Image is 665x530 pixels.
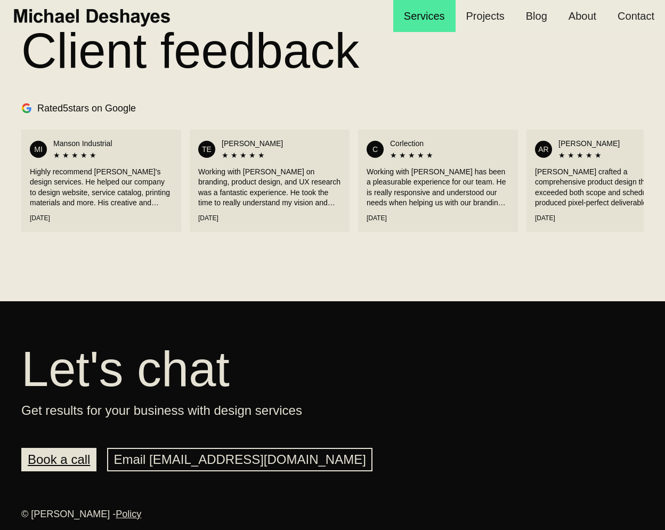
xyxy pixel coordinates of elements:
[62,150,69,160] span: ★
[80,150,87,160] span: ★
[21,344,644,395] h2: Let's chat
[21,405,644,416] p: Get results for your business with design services
[567,150,574,160] span: ★
[222,138,341,149] div: [PERSON_NAME]
[408,150,415,160] span: ★
[21,26,644,76] h2: Client feedback
[390,150,397,160] span: ★
[21,448,96,471] a: Book a call
[535,141,552,158] div: AR
[417,150,424,160] span: ★
[53,150,60,160] span: ★
[222,150,229,160] span: ★
[63,103,68,114] span: 5
[367,167,509,208] div: Working with [PERSON_NAME] has been a pleasurable experience for our team. He is really responsiv...
[116,509,141,519] a: Policy
[21,509,644,519] div: © [PERSON_NAME] -
[426,150,433,160] span: ★
[107,448,372,471] a: Email [EMAIL_ADDRESS][DOMAIN_NAME]
[11,4,172,28] img: Michael Deshayes
[231,150,238,160] span: ★
[390,138,509,149] div: Corlection
[577,150,583,160] span: ★
[258,150,265,160] span: ★
[30,167,173,208] div: Highly recommend [PERSON_NAME]'s design services. He helped our company to design website, servic...
[198,141,215,158] div: TE
[399,150,406,160] span: ★
[249,150,256,160] span: ★
[71,150,78,160] span: ★
[595,150,602,160] span: ★
[37,103,136,114] span: Rated stars on Google
[30,213,173,223] div: [DATE]
[90,150,96,160] span: ★
[367,141,384,158] div: C
[198,213,341,223] div: [DATE]
[53,138,173,149] div: Manson Industrial
[240,150,247,160] span: ★
[30,141,47,158] div: MI
[558,150,565,160] span: ★
[367,213,509,223] div: [DATE]
[586,150,593,160] span: ★
[198,167,341,208] div: Working with [PERSON_NAME] on branding, product design, and UX research was a fantastic experienc...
